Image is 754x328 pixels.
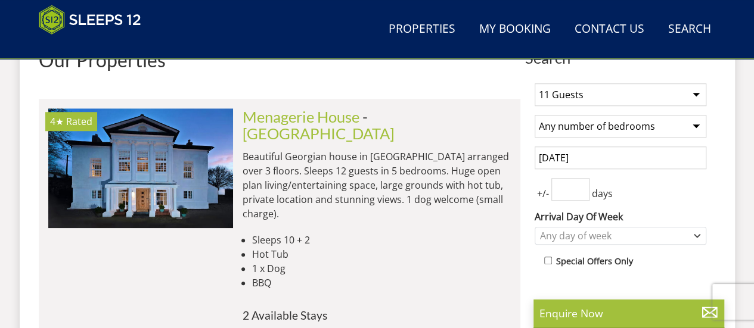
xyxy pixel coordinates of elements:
[252,261,511,276] li: 1 x Dog
[570,16,649,43] a: Contact Us
[589,186,615,201] span: days
[556,255,633,268] label: Special Offers Only
[243,108,359,126] a: Menagerie House
[48,108,233,227] img: menagerie-holiday-home-devon-accomodation-sleeps-5.original.jpg
[39,5,141,35] img: Sleeps 12
[535,146,706,169] input: Arrival Date
[252,233,511,247] li: Sleeps 10 + 2
[663,16,716,43] a: Search
[535,227,706,245] div: Combobox
[50,115,64,128] span: Menagerie House has a 4 star rating under the Quality in Tourism Scheme
[252,276,511,290] li: BBQ
[48,108,233,227] a: 4★ Rated
[537,229,691,242] div: Any day of week
[539,305,718,321] p: Enquire Now
[525,49,716,66] span: Search
[474,16,556,43] a: My Booking
[243,309,511,321] h4: 2 Available Stays
[384,16,460,43] a: Properties
[243,149,511,221] p: Beautiful Georgian house in [GEOGRAPHIC_DATA] arranged over 3 floors. Sleeps 12 guests in 5 bedro...
[243,124,395,142] a: [GEOGRAPHIC_DATA]
[66,115,92,128] span: Rated
[39,49,520,70] h1: Our Properties
[243,108,395,142] span: -
[252,247,511,261] li: Hot Tub
[535,186,551,201] span: +/-
[535,210,706,224] label: Arrival Day Of Week
[33,42,158,52] iframe: Customer reviews powered by Trustpilot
